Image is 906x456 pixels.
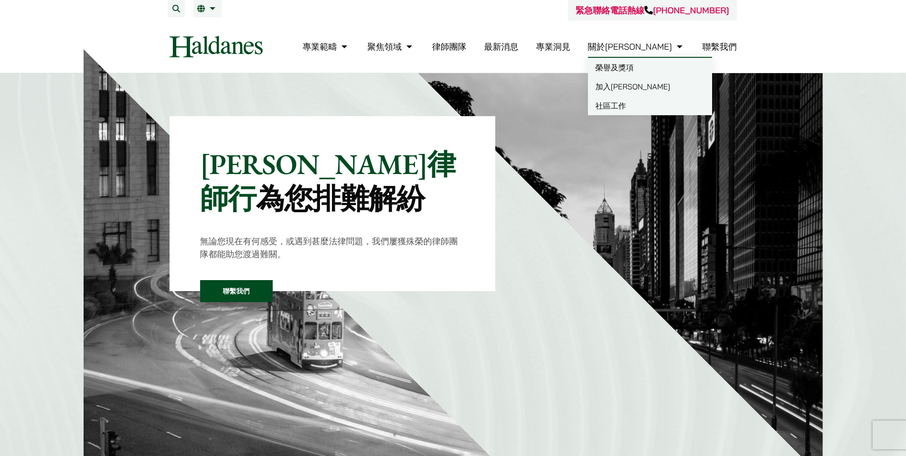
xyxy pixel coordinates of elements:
[200,235,465,261] p: 無論您現在有何感受，或遇到甚麼法律問題，我們屢獲殊榮的律師團隊都能助您渡過難關。
[200,280,273,302] a: 聯繫我們
[588,96,712,115] a: 社區工作
[200,147,465,216] p: [PERSON_NAME]律師行
[170,36,263,57] img: Logo of Haldanes
[588,77,712,96] a: 加入[PERSON_NAME]
[367,41,415,52] a: 聚焦領域
[576,5,729,16] a: 緊急聯絡電話熱線[PHONE_NUMBER]
[256,180,425,217] mark: 為您排難解紛
[484,41,518,52] a: 最新消息
[197,5,218,12] a: 繁
[432,41,467,52] a: 律師團隊
[302,41,350,52] a: 專業範疇
[588,58,712,77] a: 榮譽及獎項
[536,41,570,52] a: 專業洞見
[588,41,685,52] a: 關於何敦
[703,41,737,52] a: 聯繫我們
